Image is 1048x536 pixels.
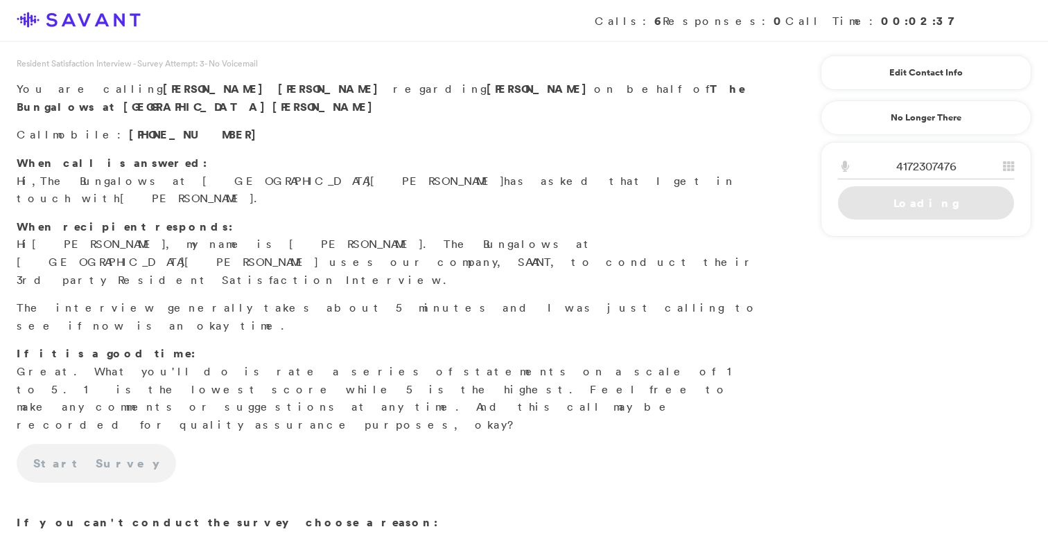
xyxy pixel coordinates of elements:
a: Loading [838,186,1014,220]
span: [PERSON_NAME] [278,81,385,96]
p: Hi, has asked that I get in touch with . [17,154,768,208]
strong: The Bungalows at [GEOGRAPHIC_DATA][PERSON_NAME] [17,81,745,114]
strong: When recipient responds: [17,219,233,234]
p: Great. What you'll do is rate a series of statements on a scale of 1 to 5. 1 is the lowest score ... [17,345,768,434]
span: mobile [53,127,117,141]
strong: [PERSON_NAME] [487,81,594,96]
span: [PERSON_NAME] [120,191,254,205]
span: [PERSON_NAME] [32,237,166,251]
p: You are calling regarding on behalf of [17,80,768,116]
span: Resident Satisfaction Interview - Survey Attempt: 3 - No Voicemail [17,57,258,69]
a: Edit Contact Info [838,62,1014,84]
strong: 00:02:37 [881,13,962,28]
strong: 6 [654,13,663,28]
strong: 0 [774,13,785,28]
p: The interview generally takes about 5 minutes and I was just calling to see if now is an okay time. [17,299,768,334]
p: Call : [17,126,768,144]
span: The Bungalows at [GEOGRAPHIC_DATA][PERSON_NAME] [40,174,504,188]
a: Start Survey [17,444,176,483]
p: Hi , my name is [PERSON_NAME]. The Bungalows at [GEOGRAPHIC_DATA][PERSON_NAME] uses our company, ... [17,218,768,289]
strong: If it is a good time: [17,346,195,361]
a: No Longer There [821,100,1031,135]
span: [PERSON_NAME] [163,81,270,96]
span: [PHONE_NUMBER] [129,127,263,142]
strong: When call is answered: [17,155,207,170]
strong: If you can't conduct the survey choose a reason: [17,515,438,530]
